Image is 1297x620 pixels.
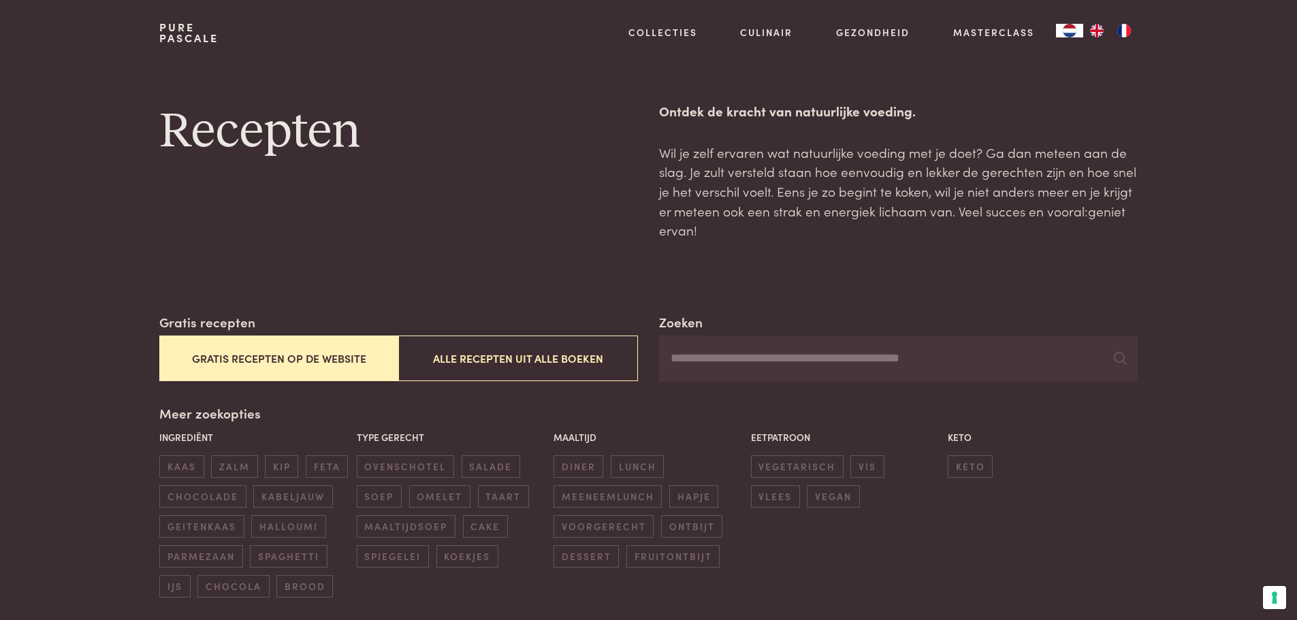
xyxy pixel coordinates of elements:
[159,430,349,444] p: Ingrediënt
[751,485,800,508] span: vlees
[159,515,244,538] span: geitenkaas
[807,485,859,508] span: vegan
[669,485,718,508] span: hapje
[409,485,470,508] span: omelet
[463,515,508,538] span: cake
[1056,24,1083,37] a: NL
[462,455,520,478] span: salade
[159,455,204,478] span: kaas
[661,515,722,538] span: ontbijt
[1056,24,1083,37] div: Language
[357,545,429,568] span: spiegelei
[751,455,844,478] span: vegetarisch
[1083,24,1138,37] ul: Language list
[554,545,619,568] span: dessert
[253,485,332,508] span: kabeljauw
[398,336,637,381] button: Alle recepten uit alle boeken
[626,545,720,568] span: fruitontbijt
[306,455,348,478] span: feta
[628,25,697,39] a: Collecties
[1083,24,1110,37] a: EN
[948,455,993,478] span: keto
[197,575,269,598] span: chocola
[659,312,703,332] label: Zoeken
[554,455,603,478] span: diner
[159,485,246,508] span: chocolade
[159,312,255,332] label: Gratis recepten
[250,545,327,568] span: spaghetti
[357,515,455,538] span: maaltijdsoep
[357,430,547,444] p: Type gerecht
[1056,24,1138,37] aside: Language selected: Nederlands
[159,101,637,163] h1: Recepten
[357,485,402,508] span: soep
[836,25,910,39] a: Gezondheid
[357,455,454,478] span: ovenschotel
[478,485,529,508] span: taart
[159,22,219,44] a: PurePascale
[953,25,1034,39] a: Masterclass
[554,515,654,538] span: voorgerecht
[159,545,242,568] span: parmezaan
[251,515,325,538] span: halloumi
[436,545,498,568] span: koekjes
[850,455,884,478] span: vis
[948,430,1138,444] p: Keto
[659,143,1137,240] p: Wil je zelf ervaren wat natuurlijke voeding met je doet? Ga dan meteen aan de slag. Je zult verst...
[211,455,257,478] span: zalm
[1110,24,1138,37] a: FR
[740,25,792,39] a: Culinair
[554,485,662,508] span: meeneemlunch
[659,101,916,120] strong: Ontdek de kracht van natuurlijke voeding.
[276,575,333,598] span: brood
[751,430,941,444] p: Eetpatroon
[554,430,743,444] p: Maaltijd
[1263,586,1286,609] button: Uw voorkeuren voor toestemming voor trackingtechnologieën
[159,575,190,598] span: ijs
[265,455,298,478] span: kip
[611,455,664,478] span: lunch
[159,336,398,381] button: Gratis recepten op de website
